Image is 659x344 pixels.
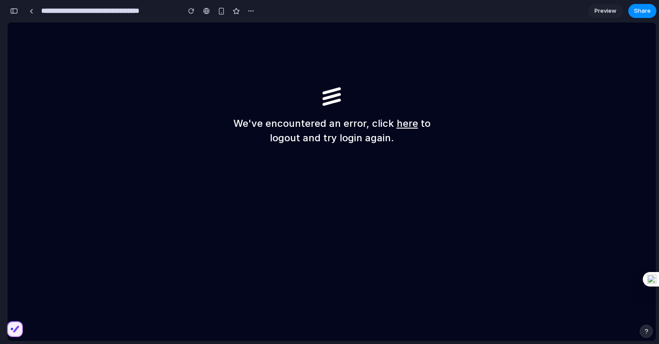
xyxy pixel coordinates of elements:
[389,95,411,107] a: here
[588,4,623,18] a: Preview
[628,4,656,18] button: Share
[634,7,651,15] span: Share
[219,94,430,123] h1: We've encountered an error, click to logout and try login again.
[595,7,616,15] span: Preview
